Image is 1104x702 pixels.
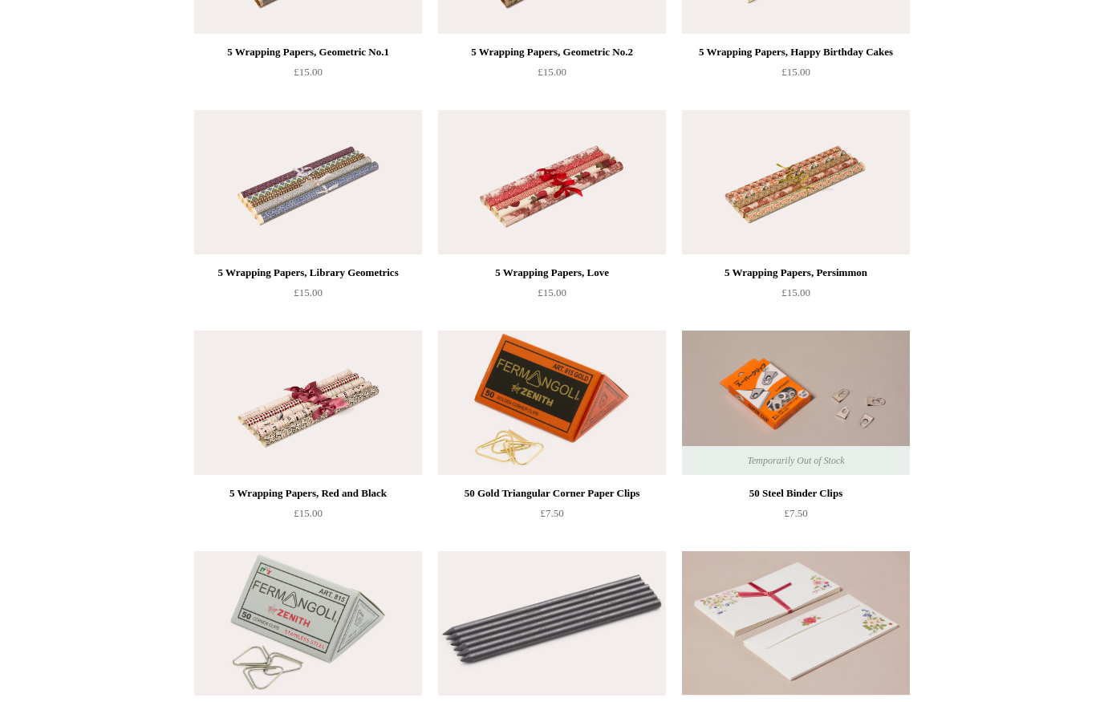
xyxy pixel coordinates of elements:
[442,484,662,503] div: 50 Gold Triangular Corner Paper Clips
[781,66,810,78] span: £15.00
[682,331,910,475] a: 50 Steel Binder Clips 50 Steel Binder Clips Temporarily Out of Stock
[198,263,418,282] div: 5 Wrapping Papers, Library Geometrics
[438,263,666,329] a: 5 Wrapping Papers, Love £15.00
[438,551,666,696] a: 6 5B Kaweco 3.2mm Leads 6 5B Kaweco 3.2mm Leads
[682,110,910,254] a: 5 Wrapping Papers, Persimmon 5 Wrapping Papers, Persimmon
[540,507,563,519] span: £7.50
[194,551,422,696] img: 50 Steel Triangular Corner Paper Clips
[294,66,323,78] span: £15.00
[194,484,422,550] a: 5 Wrapping Papers, Red and Black £15.00
[731,446,860,475] span: Temporarily Out of Stock
[194,43,422,108] a: 5 Wrapping Papers, Geometric No.1 £15.00
[194,331,422,475] a: 5 Wrapping Papers, Red and Black 5 Wrapping Papers, Red and Black
[194,263,422,329] a: 5 Wrapping Papers, Library Geometrics £15.00
[194,110,422,254] a: 5 Wrapping Papers, Library Geometrics 5 Wrapping Papers, Library Geometrics
[194,331,422,475] img: 5 Wrapping Papers, Red and Black
[294,507,323,519] span: £15.00
[781,286,810,298] span: £15.00
[194,551,422,696] a: 50 Steel Triangular Corner Paper Clips 50 Steel Triangular Corner Paper Clips
[438,484,666,550] a: 50 Gold Triangular Corner Paper Clips £7.50
[686,484,906,503] div: 50 Steel Binder Clips
[686,43,906,62] div: 5 Wrapping Papers, Happy Birthday Cakes
[686,263,906,282] div: 5 Wrapping Papers, Persimmon
[438,551,666,696] img: 6 5B Kaweco 3.2mm Leads
[438,110,666,254] img: 5 Wrapping Papers, Love
[442,263,662,282] div: 5 Wrapping Papers, Love
[682,484,910,550] a: 50 Steel Binder Clips £7.50
[682,331,910,475] img: 50 Steel Binder Clips
[198,43,418,62] div: 5 Wrapping Papers, Geometric No.1
[442,43,662,62] div: 5 Wrapping Papers, Geometric No.2
[538,286,566,298] span: £15.00
[438,43,666,108] a: 5 Wrapping Papers, Geometric No.2 £15.00
[438,331,666,475] a: 50 Gold Triangular Corner Paper Clips 50 Gold Triangular Corner Paper Clips
[682,263,910,329] a: 5 Wrapping Papers, Persimmon £15.00
[438,331,666,475] img: 50 Gold Triangular Corner Paper Clips
[682,110,910,254] img: 5 Wrapping Papers, Persimmon
[194,110,422,254] img: 5 Wrapping Papers, Library Geometrics
[538,66,566,78] span: £15.00
[784,507,807,519] span: £7.50
[682,551,910,696] img: 6 Embellished Summer Flower Envelopes
[198,484,418,503] div: 5 Wrapping Papers, Red and Black
[682,551,910,696] a: 6 Embellished Summer Flower Envelopes 6 Embellished Summer Flower Envelopes
[438,110,666,254] a: 5 Wrapping Papers, Love 5 Wrapping Papers, Love
[682,43,910,108] a: 5 Wrapping Papers, Happy Birthday Cakes £15.00
[294,286,323,298] span: £15.00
